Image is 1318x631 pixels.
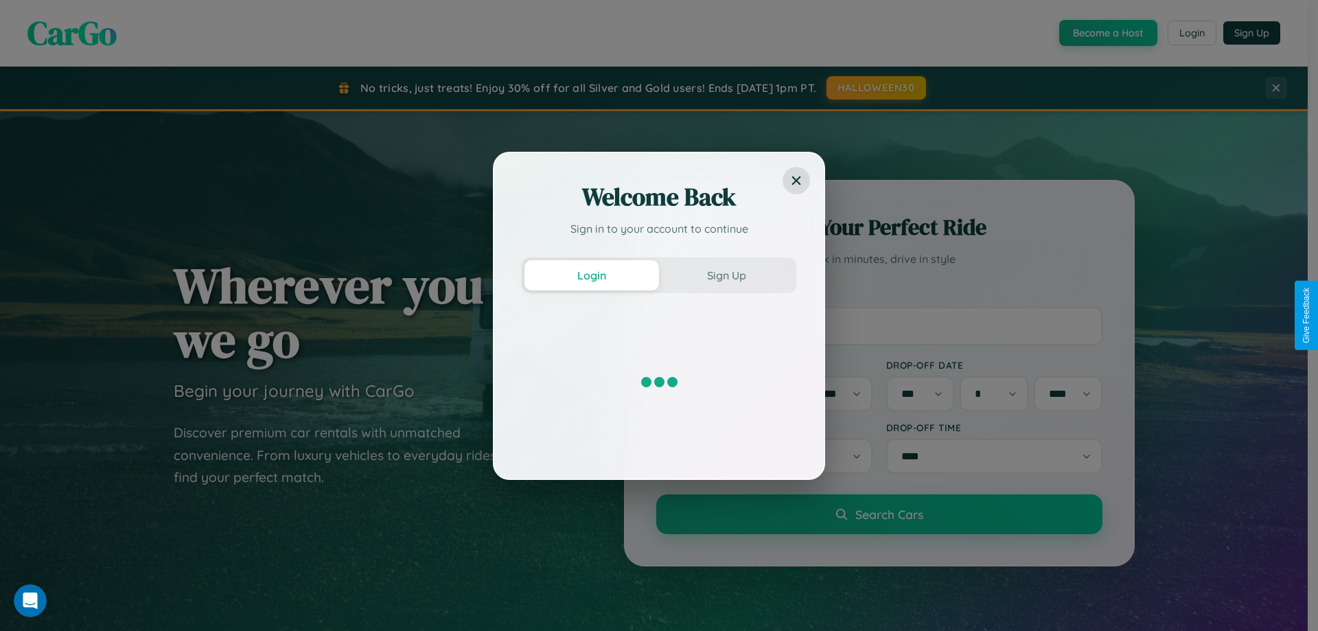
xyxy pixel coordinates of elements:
iframe: Intercom live chat [14,584,47,617]
button: Sign Up [659,260,794,290]
h2: Welcome Back [522,181,796,214]
p: Sign in to your account to continue [522,220,796,237]
button: Login [524,260,659,290]
div: Give Feedback [1302,288,1311,343]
